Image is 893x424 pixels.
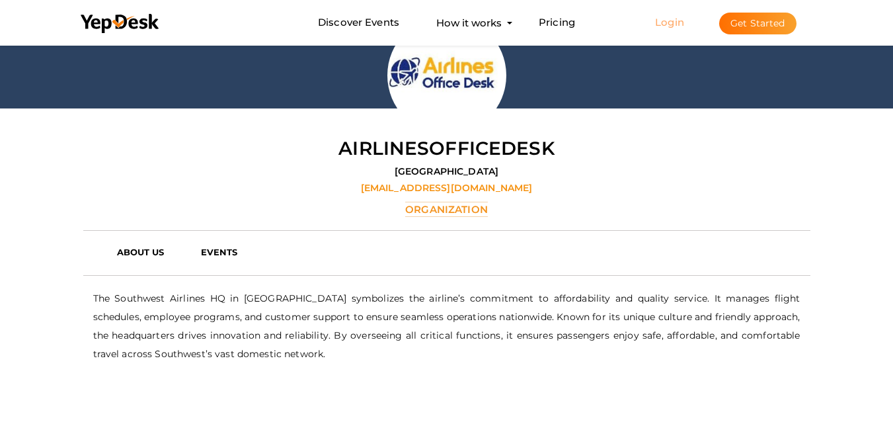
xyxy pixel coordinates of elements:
button: Get Started [719,13,796,34]
p: The Southwest Airlines HQ in [GEOGRAPHIC_DATA] symbolizes the airline’s commitment to affordabili... [93,289,800,363]
b: ABOUT US [117,247,165,257]
a: Discover Events [318,11,399,35]
b: EVENTS [201,247,238,257]
label: [EMAIL_ADDRESS][DOMAIN_NAME] [361,181,533,194]
a: Pricing [539,11,575,35]
button: How it works [432,11,506,35]
label: [GEOGRAPHIC_DATA] [395,165,498,178]
label: Airlinesofficedesk [338,135,555,161]
a: Login [655,16,684,28]
img: A44JZ97Q_normal.jpeg [387,16,506,135]
label: Organization [405,202,488,217]
a: EVENTS [191,242,264,262]
a: ABOUT US [107,242,191,262]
